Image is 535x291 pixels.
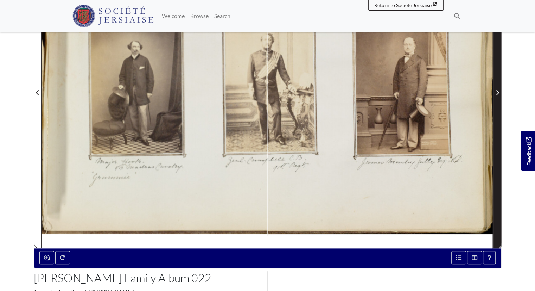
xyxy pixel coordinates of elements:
[72,5,154,27] img: Société Jersiaise
[39,251,54,264] button: Enable or disable loupe tool (Alt+L)
[521,131,535,171] a: Would you like to provide feedback?
[72,3,154,29] a: Société Jersiaise logo
[374,2,432,8] span: Return to Société Jersiaise
[159,9,187,23] a: Welcome
[483,251,496,264] button: Help
[211,9,233,23] a: Search
[55,251,70,264] button: Rotate the book
[451,251,466,264] button: Open metadata window
[524,137,533,165] span: Feedback
[187,9,211,23] a: Browse
[467,251,482,264] button: Thumbnails
[34,271,262,285] h2: [PERSON_NAME] Family Album 022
